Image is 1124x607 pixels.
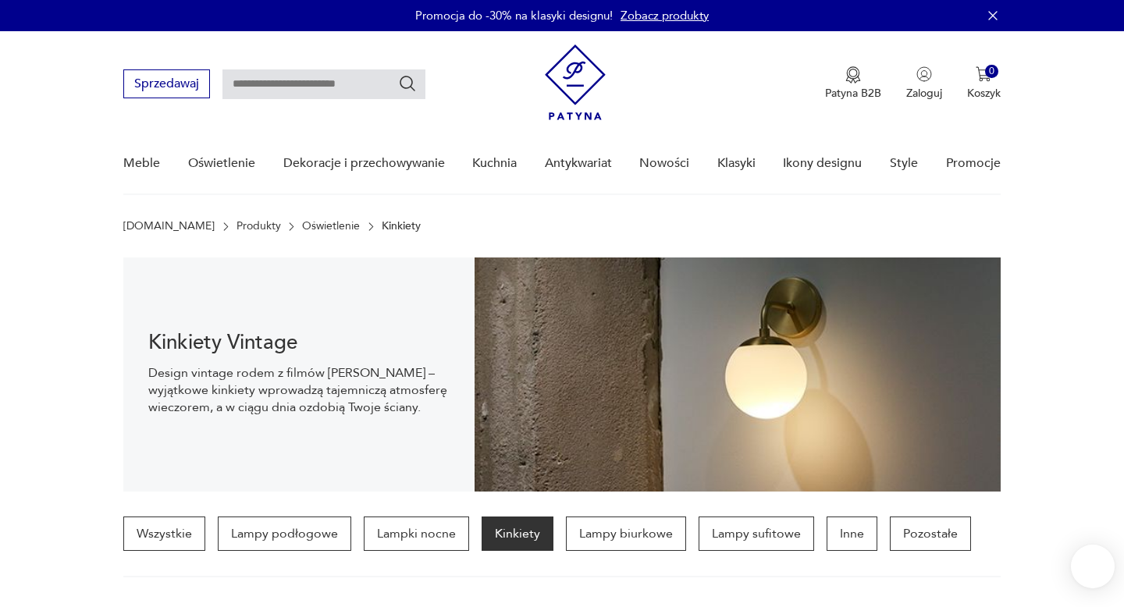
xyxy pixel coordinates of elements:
[123,80,210,91] a: Sprzedawaj
[398,74,417,93] button: Szukaj
[364,516,469,551] a: Lampki nocne
[123,133,160,193] a: Meble
[123,220,215,233] a: [DOMAIN_NAME]
[916,66,932,82] img: Ikonka użytkownika
[890,133,918,193] a: Style
[827,516,877,551] a: Inne
[946,133,1001,193] a: Promocje
[148,364,449,416] p: Design vintage rodem z filmów [PERSON_NAME] – wyjątkowe kinkiety wprowadzą tajemniczą atmosferę w...
[475,257,1001,492] img: Kinkiety vintage
[825,66,881,101] button: Patyna B2B
[148,333,449,352] h1: Kinkiety Vintage
[237,220,281,233] a: Produkty
[123,516,205,551] a: Wszystkie
[218,516,351,551] a: Lampy podłogowe
[188,133,255,193] a: Oświetlenie
[783,133,862,193] a: Ikony designu
[415,8,613,23] p: Promocja do -30% na klasyki designu!
[906,86,942,101] p: Zaloguj
[976,66,991,82] img: Ikona koszyka
[967,66,1001,101] button: 0Koszyk
[482,516,553,551] a: Kinkiety
[825,66,881,101] a: Ikona medaluPatyna B2B
[890,516,971,551] a: Pozostałe
[1071,545,1115,588] iframe: Smartsupp widget button
[967,86,1001,101] p: Koszyk
[566,516,686,551] a: Lampy biurkowe
[699,516,814,551] a: Lampy sufitowe
[283,133,445,193] a: Dekoracje i przechowywanie
[472,133,517,193] a: Kuchnia
[985,65,998,78] div: 0
[545,44,606,120] img: Patyna - sklep z meblami i dekoracjami vintage
[825,86,881,101] p: Patyna B2B
[123,69,210,98] button: Sprzedawaj
[545,133,612,193] a: Antykwariat
[845,66,861,83] img: Ikona medalu
[302,220,360,233] a: Oświetlenie
[906,66,942,101] button: Zaloguj
[639,133,689,193] a: Nowości
[382,220,421,233] p: Kinkiety
[621,8,709,23] a: Zobacz produkty
[717,133,756,193] a: Klasyki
